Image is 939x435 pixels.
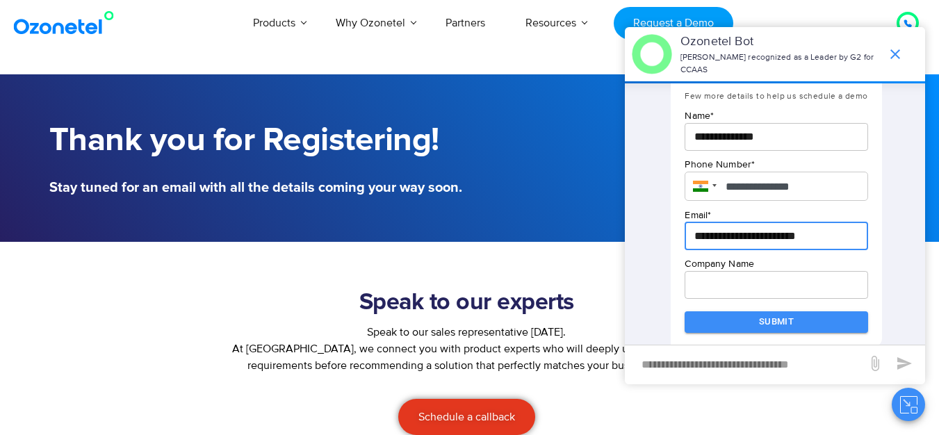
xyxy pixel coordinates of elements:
[220,340,714,374] p: At [GEOGRAPHIC_DATA], we connect you with product experts who will deeply understand your require...
[685,311,867,333] button: Submit
[220,324,714,340] div: Speak to our sales representative [DATE].
[892,388,925,421] button: Close chat
[680,51,880,76] p: [PERSON_NAME] recognized as a Leader by G2 for CCAAS
[685,108,867,123] p: Name *
[680,33,880,51] p: Ozonetel Bot
[220,289,714,317] h2: Speak to our experts
[614,7,733,40] a: Request a Demo
[685,256,867,271] p: Company Name
[398,399,535,435] a: Schedule a callback
[418,411,515,422] span: Schedule a callback
[685,208,867,222] p: Email *
[632,34,672,74] img: header
[49,122,463,160] h1: Thank you for Registering!
[49,181,463,195] h5: Stay tuned for an email with all the details coming your way soon.
[881,40,909,68] span: end chat or minimize
[685,91,867,101] span: Few more details to help us schedule a demo
[685,157,867,172] p: Phone Number *
[632,352,860,377] div: new-msg-input
[685,172,721,201] div: India: + 91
